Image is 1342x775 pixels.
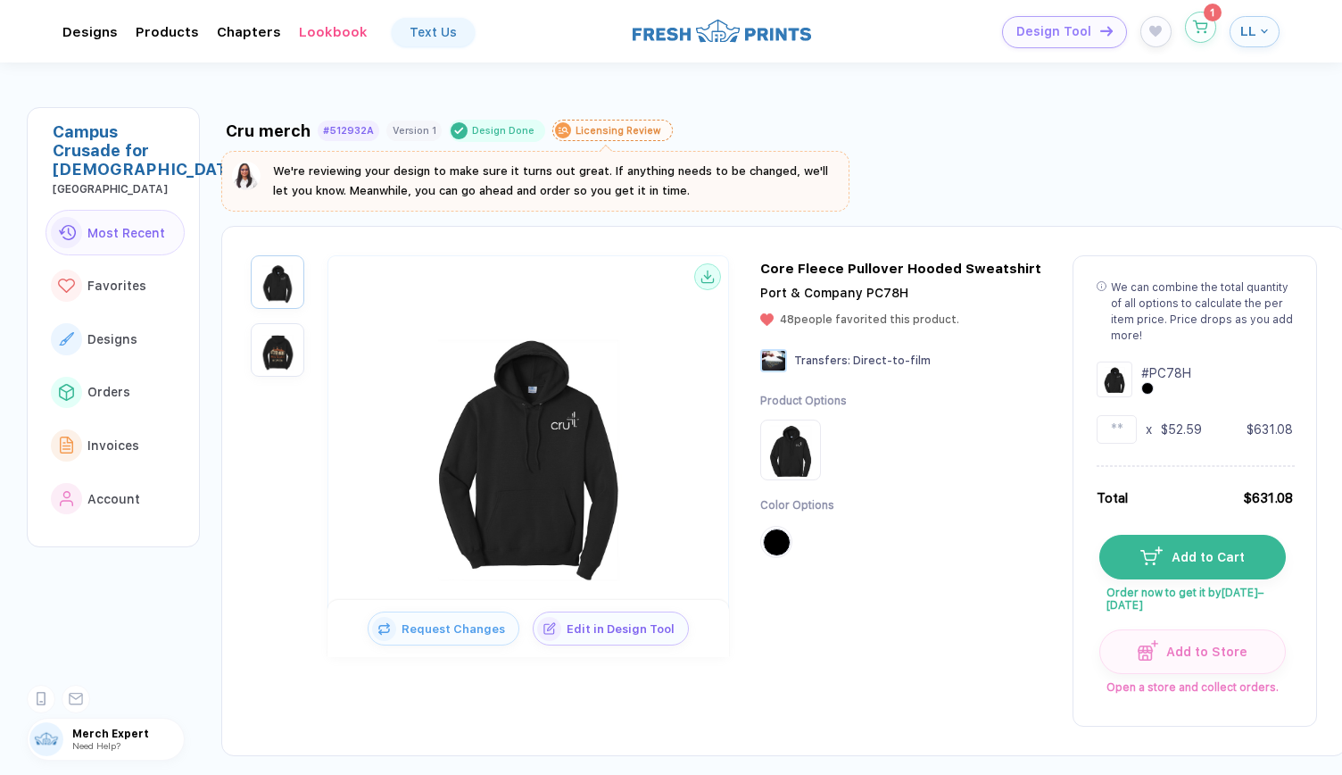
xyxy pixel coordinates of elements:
[1140,546,1163,564] img: icon
[780,313,959,326] span: 48 people favorited this product.
[853,354,931,367] span: Direct-to-film
[1097,488,1128,508] div: Total
[72,740,120,751] span: Need Help?
[46,476,185,522] button: link to iconAccount
[393,125,436,137] div: Version 1
[53,122,185,179] div: Campus Crusade for Christ
[372,617,396,641] img: icon
[1230,16,1280,47] button: LL
[1099,579,1284,612] span: Order now to get it by [DATE]–[DATE]
[299,24,368,40] div: LookbookToggle dropdown menu chapters
[1002,16,1127,48] button: Design Toolicon
[87,226,165,240] span: Most Recent
[58,279,75,294] img: link to icon
[533,612,689,646] button: iconEdit in Design Tool
[1146,421,1152,438] div: x
[53,183,185,196] div: Montclair State University
[760,261,1041,277] div: Core Fleece Pullover Hooded Sweatshirt
[62,24,118,40] div: DesignsToggle dropdown menu
[396,622,518,636] span: Request Changes
[255,328,300,372] img: 9d270669-3332-42c2-8e82-95258e92db96_nt_back_1756434634694.jpg
[1099,535,1286,579] button: iconAdd to Cart
[368,612,519,646] button: iconRequest Changes
[392,18,475,46] a: Text Us
[273,164,828,197] span: We're reviewing your design to make sure it turns out great. If anything needs to be changed, we'...
[46,370,185,416] button: link to iconOrders
[760,498,847,513] div: Color Options
[59,332,74,346] img: link to icon
[46,262,185,309] button: link to iconFavorites
[385,304,671,590] img: 9d270669-3332-42c2-8e82-95258e92db96_nt_front_1756434634687.jpg
[87,492,140,506] span: Account
[59,384,74,400] img: link to icon
[410,25,457,39] div: Text Us
[1243,488,1293,508] div: $631.08
[1163,550,1245,564] span: Add to Cart
[1204,4,1222,21] sup: 1
[1138,640,1158,661] img: icon
[472,124,534,137] div: Design Done
[87,385,130,399] span: Orders
[760,286,908,300] span: Port & Company PC78H
[299,24,368,40] div: Lookbook
[1100,26,1113,36] img: icon
[760,349,787,372] img: Transfers
[1210,7,1214,18] span: 1
[1161,421,1202,438] div: $52.59
[1099,629,1286,674] button: iconAdd to Store
[760,394,847,409] div: Product Options
[1240,23,1256,39] span: LL
[561,622,688,636] span: Edit in Design Tool
[226,121,311,140] div: Cru merch
[576,125,661,137] div: Licensing Review
[633,17,811,45] img: logo
[232,162,261,190] img: sophie
[58,225,76,240] img: link to icon
[46,422,185,469] button: link to iconInvoices
[46,316,185,362] button: link to iconDesigns
[87,332,137,346] span: Designs
[60,437,74,454] img: link to icon
[232,162,839,201] button: We're reviewing your design to make sure it turns out great. If anything needs to be changed, we'...
[537,617,561,641] img: icon
[764,423,817,477] img: Product Option
[1158,645,1248,659] span: Add to Store
[1141,364,1191,382] div: # PC78H
[87,438,139,453] span: Invoices
[72,728,184,740] span: Merch Expert
[136,24,199,40] div: ProductsToggle dropdown menu
[1111,279,1293,344] div: We can combine the total quantity of all options to calculate the per item price. Price drops as ...
[1016,24,1091,39] span: Design Tool
[87,279,146,293] span: Favorites
[255,260,300,304] img: 9d270669-3332-42c2-8e82-95258e92db96_nt_front_1756434634687.jpg
[60,491,74,507] img: link to icon
[217,24,281,40] div: ChaptersToggle dropdown menu chapters
[794,354,850,367] span: Transfers :
[29,722,63,756] img: user profile
[46,210,185,256] button: link to iconMost Recent
[323,125,374,137] div: #512932A
[1097,362,1132,397] img: Design Group Summary Cell
[1099,674,1284,694] span: Open a store and collect orders.
[1247,421,1293,438] div: $631.08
